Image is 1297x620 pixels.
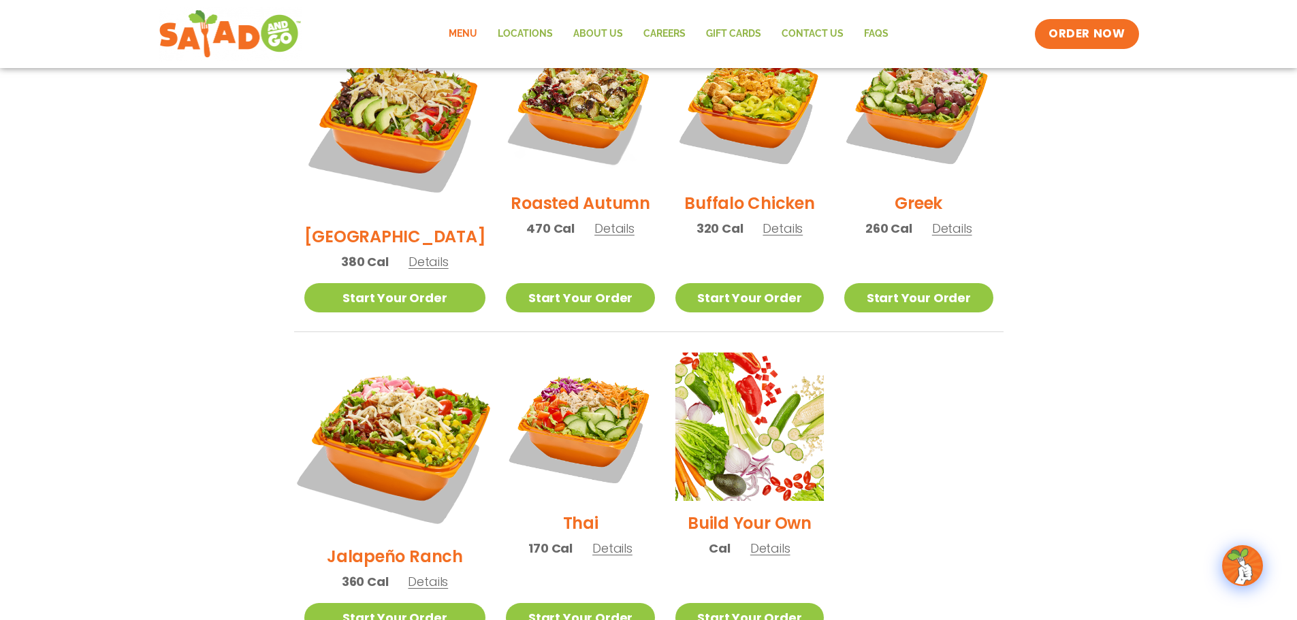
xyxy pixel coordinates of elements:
span: Details [932,220,972,237]
span: Details [409,253,449,270]
span: 360 Cal [342,572,389,591]
span: 170 Cal [528,539,573,557]
a: Menu [438,18,487,50]
span: Details [592,540,633,557]
img: Product photo for Thai Salad [506,353,654,501]
h2: Buffalo Chicken [684,191,814,215]
h2: Thai [563,511,598,535]
img: Product photo for BBQ Ranch Salad [304,33,486,214]
a: FAQs [854,18,899,50]
span: 320 Cal [696,219,743,238]
a: Contact Us [771,18,854,50]
a: About Us [563,18,633,50]
a: ORDER NOW [1035,19,1138,49]
a: Locations [487,18,563,50]
span: 260 Cal [865,219,912,238]
a: Start Your Order [675,283,824,312]
h2: [GEOGRAPHIC_DATA] [304,225,486,248]
span: Details [408,573,448,590]
span: ORDER NOW [1048,26,1125,42]
img: wpChatIcon [1223,546,1262,585]
nav: Menu [438,18,899,50]
img: Product photo for Greek Salad [844,33,993,181]
span: 470 Cal [526,219,575,238]
span: Details [763,220,803,237]
h2: Jalapeño Ranch [327,544,463,568]
img: Product photo for Build Your Own [675,353,824,501]
img: new-SAG-logo-768×292 [159,7,302,61]
span: Details [594,220,635,237]
span: 380 Cal [341,252,389,271]
h2: Build Your Own [688,511,812,535]
h2: Greek [895,191,942,215]
a: Careers [633,18,696,50]
a: Start Your Order [506,283,654,312]
h2: Roasted Autumn [511,191,650,215]
a: Start Your Order [844,283,993,312]
a: Start Your Order [304,283,486,312]
img: Product photo for Roasted Autumn Salad [506,33,654,181]
img: Product photo for Jalapeño Ranch Salad [288,337,501,550]
a: GIFT CARDS [696,18,771,50]
span: Cal [709,539,730,557]
img: Product photo for Buffalo Chicken Salad [675,33,824,181]
span: Details [750,540,790,557]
